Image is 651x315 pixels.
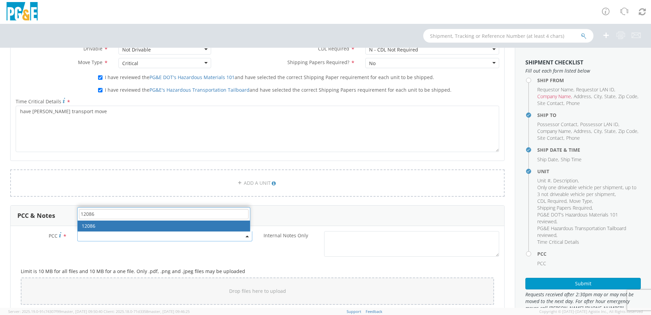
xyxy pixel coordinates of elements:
h4: Ship Date & Time [537,147,641,152]
li: , [537,128,572,135]
li: , [537,205,593,211]
span: Drop files here to upload [229,288,286,294]
span: PG&E DOT's Hazardous Materials 101 reviewed [537,211,618,225]
li: , [537,100,565,107]
span: PG&E Hazardous Transportation Tailboard reviewed [537,225,626,238]
div: No [369,60,376,67]
span: Zip Code [618,93,637,100]
a: ADD A UNIT [10,169,505,197]
li: , [537,184,639,198]
span: Possessor LAN ID [580,121,618,127]
input: I have reviewed thePG&E DOT's Hazardous Materials 101and have selected the correct Shipping Paper... [98,75,102,80]
li: , [594,128,603,135]
h5: Limit is 10 MB for all files and 10 MB for a one file. Only .pdf, .png and .jpeg files may be upl... [21,269,494,274]
li: , [604,128,617,135]
li: , [580,121,619,128]
div: Critical [122,60,138,67]
div: N - CDL Not Required [369,46,418,53]
img: pge-logo-06675f144f4cfa6a6814.png [5,2,39,22]
span: Move Type [78,59,102,65]
span: City [594,128,602,134]
span: PCC [537,260,546,267]
span: Address [574,128,591,134]
span: master, [DATE] 09:50:40 [61,309,102,314]
a: Feedback [366,309,382,314]
span: Site Contact [537,100,563,106]
button: Submit [525,278,641,289]
h3: PCC & Notes [17,212,55,219]
span: Requestor Name [537,86,573,93]
li: , [569,198,593,205]
span: Time Critical Details [537,239,579,245]
a: PG&E's Hazardous Transportation Tailboard [149,87,250,93]
span: CDL Required [537,198,567,204]
div: Not Drivable [122,46,151,53]
h4: Unit [537,169,641,174]
span: I have reviewed the and have selected the correct Shipping Papers requirement for each unit to be... [105,87,451,93]
span: Zip Code [618,128,637,134]
h4: Ship To [537,112,641,118]
span: Ship Time [561,156,582,163]
span: CDL Required [318,45,349,52]
li: , [537,198,568,205]
strong: Shipment Checklist [525,59,583,66]
span: Fill out each form listed below [525,67,641,74]
span: master, [DATE] 09:46:25 [148,309,190,314]
span: Description [553,177,578,184]
span: State [604,93,616,100]
li: , [604,93,617,100]
span: I have reviewed the and have selected the correct Shipping Paper requirement for each unit to be ... [105,74,434,80]
span: Server: 2025.19.0-91c74307f99 [8,309,102,314]
span: Phone [566,135,580,141]
li: , [574,128,592,135]
li: , [537,121,578,128]
li: , [537,225,639,239]
li: , [618,128,638,135]
span: Requests received after 2:30pm may or may not be moved to the next day. For after hour emergency ... [525,291,641,312]
span: Company Name [537,128,571,134]
span: Unit # [537,177,551,184]
span: Copyright © [DATE]-[DATE] Agistix Inc., All Rights Reserved [539,309,643,314]
span: Phone [566,100,580,106]
span: Shipping Papers Required? [287,59,349,65]
span: Move Type [569,198,592,204]
h4: PCC [537,251,641,256]
input: Shipment, Tracking or Reference Number (at least 4 chars) [423,29,593,43]
span: Requestor LAN ID [576,86,614,93]
li: , [537,86,574,93]
span: State [604,128,616,134]
span: Client: 2025.18.0-71d3358 [104,309,190,314]
li: 12086 [78,221,250,231]
span: Time Critical Details [16,98,61,105]
a: PG&E DOT's Hazardous Materials 101 [149,74,235,80]
li: , [537,156,559,163]
input: I have reviewed thePG&E's Hazardous Transportation Tailboardand have selected the correct Shippin... [98,88,102,92]
span: Internal Notes Only [264,232,308,239]
span: Ship Date [537,156,558,163]
span: PCC [49,232,58,239]
span: City [594,93,602,100]
span: Drivable [83,45,102,52]
span: Company Name [537,93,571,100]
li: , [576,86,615,93]
span: Possessor Contact [537,121,577,127]
li: , [574,93,592,100]
li: , [618,93,638,100]
li: , [537,177,552,184]
span: Site Contact [537,135,563,141]
span: Address [574,93,591,100]
span: Only one driveable vehicle per shipment, up to 3 not driveable vehicle per shipment [537,184,636,197]
li: , [553,177,579,184]
li: , [537,93,572,100]
li: , [537,135,565,141]
li: , [594,93,603,100]
span: Shipping Papers Required [537,205,592,211]
li: , [537,211,639,225]
a: Support [347,309,361,314]
h4: Ship From [537,78,641,83]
